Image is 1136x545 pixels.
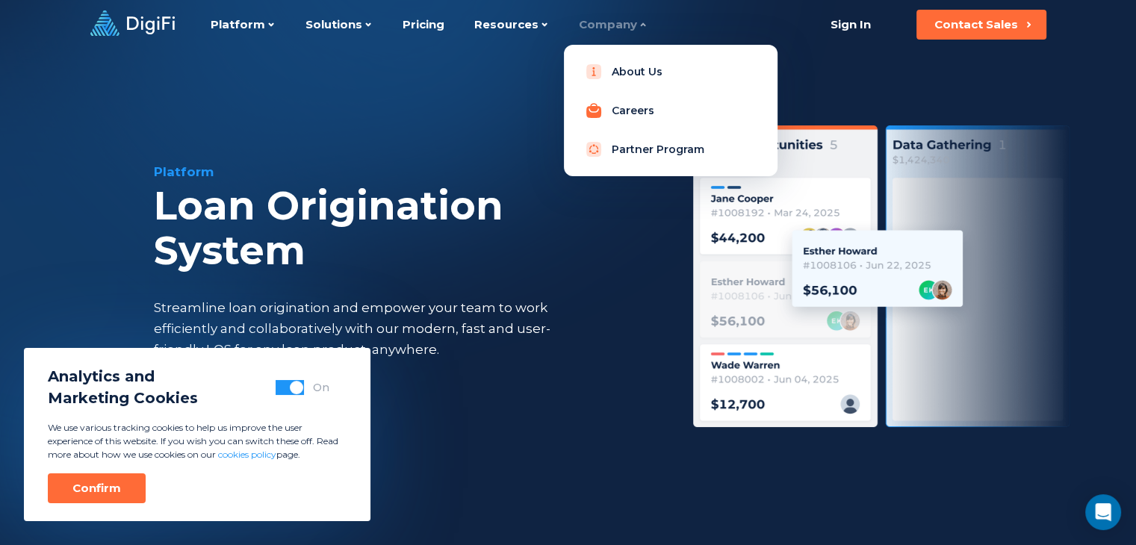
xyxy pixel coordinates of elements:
a: cookies policy [218,449,276,460]
div: Loan Origination System [154,184,656,273]
span: Analytics and [48,366,198,387]
a: Sign In [813,10,890,40]
p: We use various tracking cookies to help us improve the user experience of this website. If you wi... [48,421,347,461]
div: Confirm [72,481,121,496]
div: Contact Sales [934,17,1018,32]
div: On [313,380,329,395]
button: Confirm [48,473,146,503]
div: Open Intercom Messenger [1085,494,1121,530]
div: Platform [154,163,656,181]
div: Streamline loan origination and empower your team to work efficiently and collaboratively with ou... [154,297,578,360]
button: Contact Sales [916,10,1046,40]
a: About Us [576,57,766,87]
a: Partner Program [576,134,766,164]
a: Careers [576,96,766,125]
span: Marketing Cookies [48,387,198,409]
